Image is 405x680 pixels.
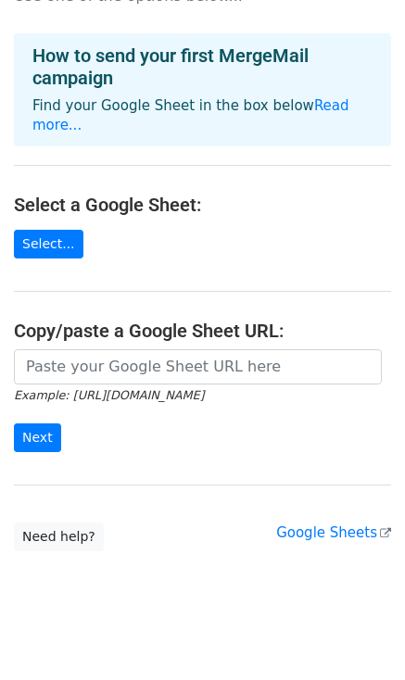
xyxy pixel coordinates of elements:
h4: How to send your first MergeMail campaign [32,44,373,89]
input: Next [14,423,61,452]
p: Find your Google Sheet in the box below [32,96,373,135]
h4: Select a Google Sheet: [14,194,391,216]
small: Example: [URL][DOMAIN_NAME] [14,388,204,402]
a: Need help? [14,523,104,551]
a: Google Sheets [276,524,391,541]
a: Read more... [32,97,349,133]
iframe: Chat Widget [312,591,405,680]
input: Paste your Google Sheet URL here [14,349,382,384]
a: Select... [14,230,83,258]
h4: Copy/paste a Google Sheet URL: [14,320,391,342]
